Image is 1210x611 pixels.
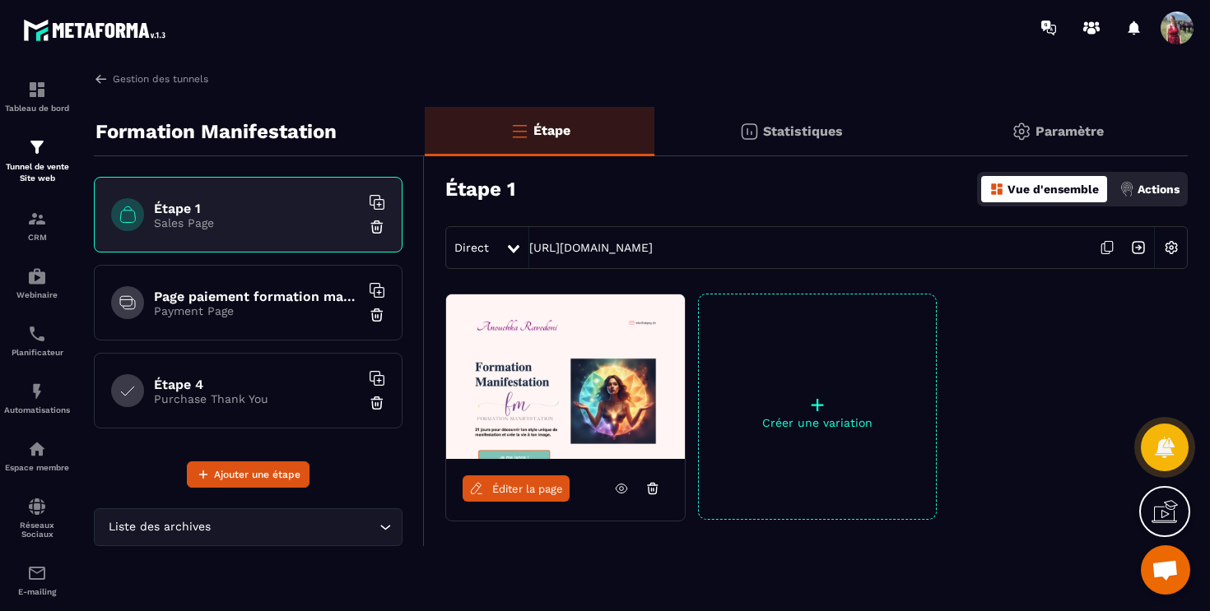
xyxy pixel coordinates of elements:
p: E-mailing [4,587,70,596]
img: formation [27,209,47,229]
img: actions.d6e523a2.png [1119,182,1134,197]
a: emailemailE-mailing [4,551,70,609]
button: Ajouter une étape [187,461,309,488]
img: social-network [27,497,47,516]
img: automations [27,439,47,459]
img: scheduler [27,324,47,344]
img: dashboard-orange.40269519.svg [989,182,1004,197]
img: arrow-next.bcc2205e.svg [1123,232,1154,263]
img: automations [27,266,47,286]
a: social-networksocial-networkRéseaux Sociaux [4,484,70,551]
p: Payment Page [154,304,360,317]
p: Étape [533,123,570,138]
a: formationformationTunnel de vente Site web [4,125,70,197]
img: trash [369,219,385,235]
p: + [699,393,936,416]
p: Formation Manifestation [95,115,337,148]
h6: Étape 1 [154,201,360,216]
img: bars-o.4a397970.svg [510,121,529,141]
a: schedulerschedulerPlanificateur [4,312,70,369]
img: arrow [94,72,109,86]
div: Ouvrir le chat [1141,545,1190,595]
a: Gestion des tunnels [94,72,208,86]
img: formation [27,137,47,157]
p: Réseaux Sociaux [4,521,70,539]
p: Paramètre [1035,123,1104,139]
div: Search for option [94,508,403,546]
img: trash [369,395,385,411]
p: Planificateur [4,348,70,357]
p: Sales Page [154,216,360,229]
img: setting-w.858f3a88.svg [1156,232,1187,263]
p: Tunnel de vente Site web [4,161,70,184]
img: image [446,294,685,459]
a: automationsautomationsAutomatisations [4,369,70,427]
a: automationsautomationsEspace membre [4,427,70,484]
p: Purchase Thank You [154,392,360,405]
img: automations [27,382,47,401]
span: Ajouter une étape [214,466,300,483]
img: email [27,563,47,583]
a: formationformationCRM [4,197,70,254]
h6: Page paiement formation manifestation [154,289,360,304]
img: formation [27,80,47,100]
p: Créer une variation [699,416,936,429]
a: [URL][DOMAIN_NAME] [529,241,653,254]
p: Vue d'ensemble [1008,183,1099,196]
p: Statistiques [763,123,843,139]
input: Search for option [214,518,375,536]
img: setting-gr.5f69749f.svg [1012,122,1031,141]
a: Éditer la page [463,475,570,502]
p: Tableau de bord [4,104,70,113]
span: Liste des archives [105,518,214,536]
p: Webinaire [4,290,70,299]
img: stats.20deebd0.svg [739,122,759,141]
p: Automatisations [4,405,70,414]
a: automationsautomationsWebinaire [4,254,70,312]
img: trash [369,307,385,323]
a: formationformationTableau de bord [4,67,70,125]
p: Actions [1138,183,1180,196]
span: Éditer la page [492,483,563,495]
img: logo [23,15,171,45]
h3: Étape 1 [445,178,515,201]
h6: Étape 4 [154,377,360,392]
p: Espace membre [4,463,70,472]
span: Direct [454,241,489,254]
p: CRM [4,233,70,242]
